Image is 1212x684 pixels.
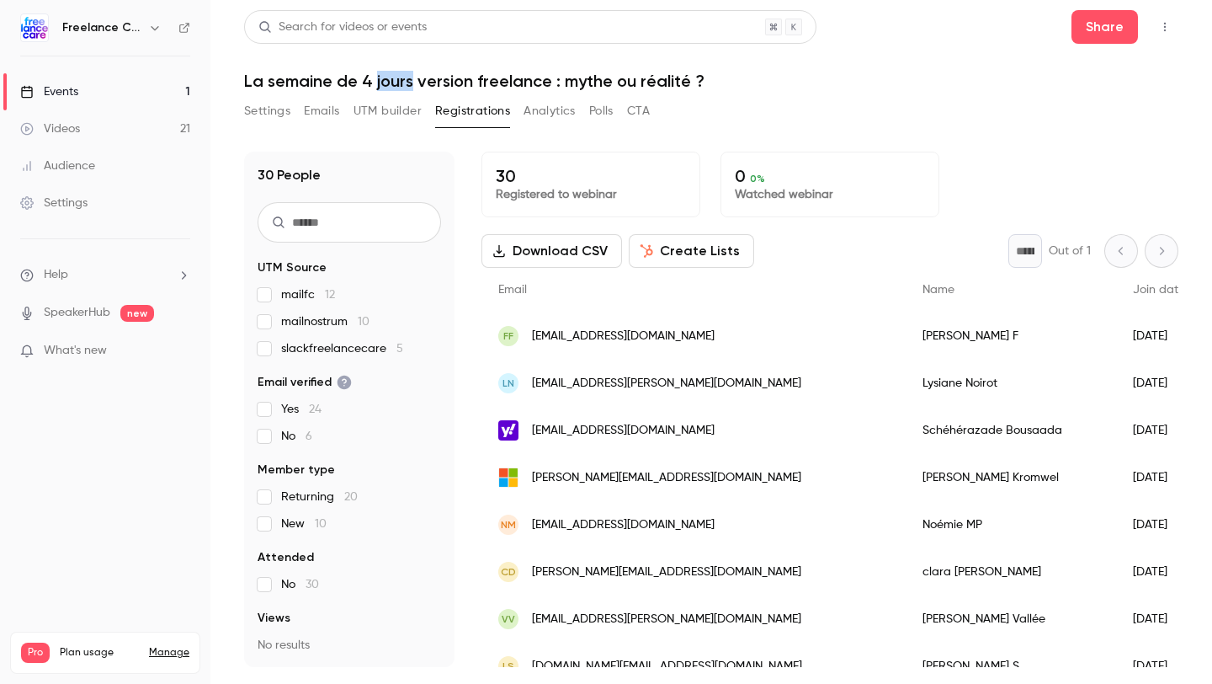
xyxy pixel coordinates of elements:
[281,340,403,357] span: slackfreelancecare
[532,375,801,393] span: [EMAIL_ADDRESS][PERSON_NAME][DOMAIN_NAME]
[629,234,754,268] button: Create Lists
[353,98,422,125] button: UTM builder
[258,19,427,36] div: Search for videos or events
[906,407,1116,454] div: Schéhérazade Bousaada
[532,469,801,487] span: [PERSON_NAME][EMAIL_ADDRESS][DOMAIN_NAME]
[502,659,514,674] span: LS
[21,14,48,41] img: Freelance Care
[281,313,369,330] span: mailnostrum
[532,658,802,676] span: [DOMAIN_NAME][EMAIL_ADDRESS][DOMAIN_NAME]
[281,516,327,532] span: New
[20,266,190,284] li: help-dropdown-opener
[502,612,515,627] span: VV
[481,234,622,268] button: Download CSV
[244,98,290,125] button: Settings
[501,517,516,532] span: NM
[906,360,1116,407] div: Lysiane Noirot
[496,166,686,186] p: 30
[501,564,516,580] span: cd
[358,316,369,328] span: 10
[258,637,441,654] p: No results
[60,646,139,660] span: Plan usage
[906,454,1116,501] div: [PERSON_NAME] Kromwel
[1116,360,1202,407] div: [DATE]
[258,259,327,276] span: UTM Source
[396,343,403,355] span: 5
[281,489,358,505] span: Returning
[1116,596,1202,643] div: [DATE]
[1116,313,1202,360] div: [DATE]
[1049,243,1091,259] p: Out of 1
[435,98,510,125] button: Registrations
[532,516,715,534] span: [EMAIL_ADDRESS][DOMAIN_NAME]
[281,428,312,445] span: No
[44,304,110,322] a: SpeakerHub
[120,305,154,322] span: new
[325,289,335,301] span: 12
[906,548,1116,596] div: clara [PERSON_NAME]
[258,462,335,478] span: Member type
[1133,284,1185,296] span: Join date
[532,611,801,628] span: [EMAIL_ADDRESS][PERSON_NAME][DOMAIN_NAME]
[44,266,68,284] span: Help
[306,579,319,590] span: 30
[304,98,339,125] button: Emails
[532,328,715,345] span: [EMAIL_ADDRESS][DOMAIN_NAME]
[20,83,78,100] div: Events
[750,173,765,184] span: 0 %
[735,166,925,186] p: 0
[149,646,189,660] a: Manage
[735,186,925,203] p: Watched webinar
[344,491,358,503] span: 20
[309,403,322,415] span: 24
[20,158,95,174] div: Audience
[524,98,576,125] button: Analytics
[258,165,321,185] h1: 30 People
[306,430,312,442] span: 6
[281,401,322,418] span: Yes
[258,374,352,391] span: Email verified
[532,564,801,581] span: [PERSON_NAME][EMAIL_ADDRESS][DOMAIN_NAME]
[20,120,80,137] div: Videos
[244,71,1178,91] h1: La semaine de 4 jours version freelance : mythe ou réalité ?
[906,313,1116,360] div: [PERSON_NAME] F
[1116,548,1202,596] div: [DATE]
[503,329,513,344] span: FF
[502,376,514,391] span: LN
[906,596,1116,643] div: [PERSON_NAME] Vallée
[1116,407,1202,454] div: [DATE]
[1116,454,1202,501] div: [DATE]
[627,98,650,125] button: CTA
[496,186,686,203] p: Registered to webinar
[21,643,50,663] span: Pro
[498,420,518,441] img: yahoo.fr
[1116,501,1202,548] div: [DATE]
[44,342,107,360] span: What's new
[1071,10,1138,44] button: Share
[315,518,327,530] span: 10
[498,284,527,296] span: Email
[498,468,518,488] img: outlook.com
[170,344,190,359] iframe: Noticeable Trigger
[922,284,954,296] span: Name
[281,286,335,303] span: mailfc
[281,576,319,593] span: No
[532,422,715,440] span: [EMAIL_ADDRESS][DOMAIN_NAME]
[20,195,88,211] div: Settings
[589,98,614,125] button: Polls
[906,501,1116,548] div: Noémie MP
[258,610,290,627] span: Views
[258,549,314,566] span: Attended
[62,19,141,36] h6: Freelance Care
